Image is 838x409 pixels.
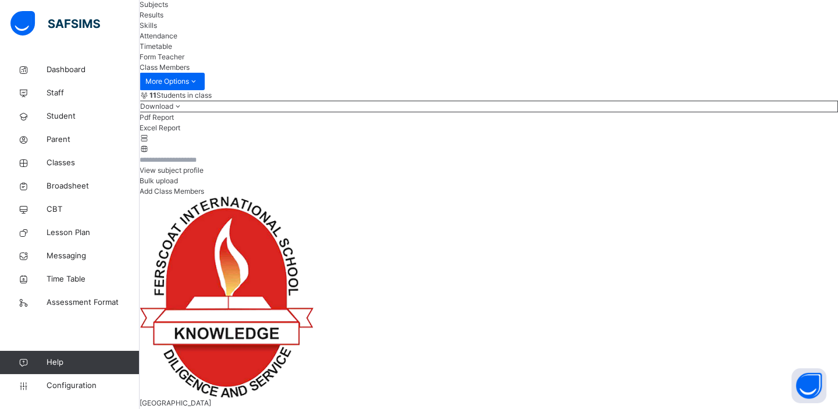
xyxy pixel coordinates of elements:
img: safsims [10,11,100,35]
span: Download [140,102,173,111]
button: Open asap [791,368,826,403]
span: Messaging [47,250,140,262]
span: Students in class [149,90,212,101]
span: Configuration [47,380,139,392]
li: dropdown-list-item-null-0 [140,112,838,123]
span: More Options [145,76,199,87]
span: Student [47,111,140,122]
img: ferscoat.png [140,197,313,398]
span: Broadsheet [47,180,140,192]
span: Bulk upload [140,176,178,185]
span: Skills [140,21,157,30]
span: Time Table [47,273,140,285]
span: Parent [47,134,140,145]
span: Form Teacher [140,52,184,61]
span: View subject profile [140,166,204,175]
span: [GEOGRAPHIC_DATA] [140,399,211,407]
span: Results [140,10,163,19]
span: Assessment Format [47,297,140,308]
span: Dashboard [47,64,140,76]
span: Help [47,357,139,368]
span: Lesson Plan [47,227,140,239]
span: CBT [47,204,140,215]
b: 11 [149,91,156,99]
span: Classes [47,157,140,169]
li: dropdown-list-item-null-1 [140,123,838,133]
span: Add Class Members [140,187,204,195]
span: Timetable [140,42,172,51]
span: Attendance [140,31,177,40]
span: Staff [47,87,140,99]
span: Class Members [140,63,190,72]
